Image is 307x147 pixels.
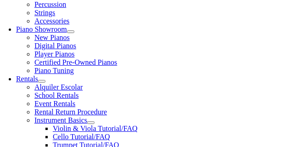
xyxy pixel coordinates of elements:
a: Violin & Viola Tutorial/FAQ [53,124,138,132]
button: Open submenu of Rentals [38,80,45,83]
a: Piano Showroom [16,25,67,33]
a: School Rentals [34,91,78,99]
a: Certified Pre-Owned Pianos [34,58,117,66]
a: Percussion [34,0,66,8]
a: Instrument Basics [34,116,87,124]
button: Open submenu of Instrument Basics [87,121,95,124]
a: Player Pianos [34,50,75,58]
a: Event Rentals [34,100,75,107]
a: Rentals [16,75,38,83]
a: New Pianos [34,34,70,41]
button: Open submenu of Piano Showroom [67,30,74,33]
a: Strings [34,9,55,17]
a: Digital Pianos [34,42,76,50]
a: Alquiler Escolar [34,83,83,91]
a: Rental Return Procedure [34,108,107,116]
a: Piano Tuning [34,67,74,74]
a: Accessories [34,17,69,25]
a: Cello Tutorial/FAQ [53,133,110,141]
